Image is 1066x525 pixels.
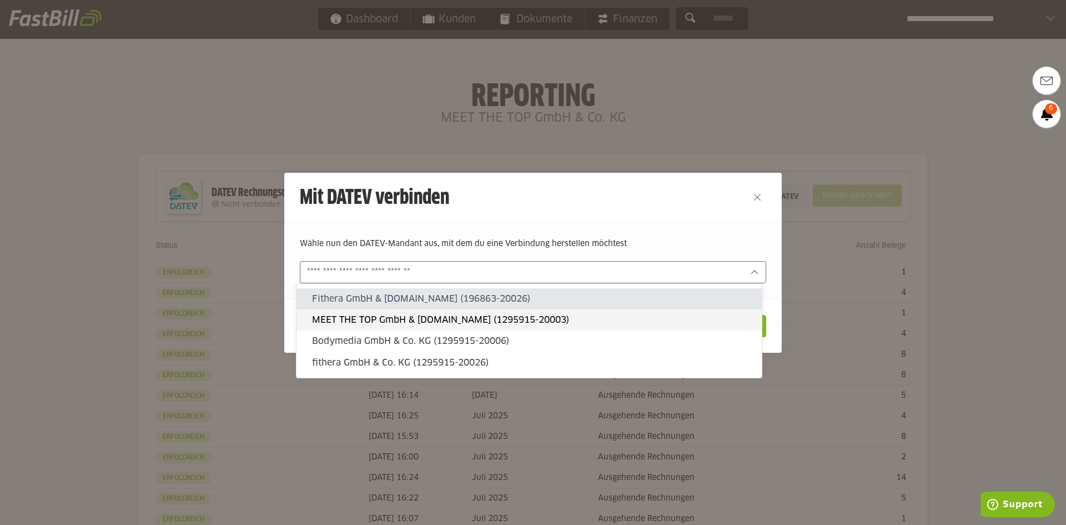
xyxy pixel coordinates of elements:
[296,331,762,352] sl-option: Bodymedia GmbH & Co. KG (1295915-20006)
[1045,103,1057,114] span: 6
[296,309,762,331] sl-option: MEET THE TOP GmbH & [DOMAIN_NAME] (1295915-20003)
[980,492,1055,519] iframe: Öffnet ein Widget, in dem Sie weitere Informationen finden
[300,238,766,250] p: Wähle nun den DATEV-Mandant aus, mit dem du eine Verbindung herstellen möchtest
[296,288,762,309] sl-option: Fithera GmbH & [DOMAIN_NAME] (196863-20026)
[1033,100,1060,128] a: 6
[296,352,762,373] sl-option: fithera GmbH & Co. KG (1295915-20026)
